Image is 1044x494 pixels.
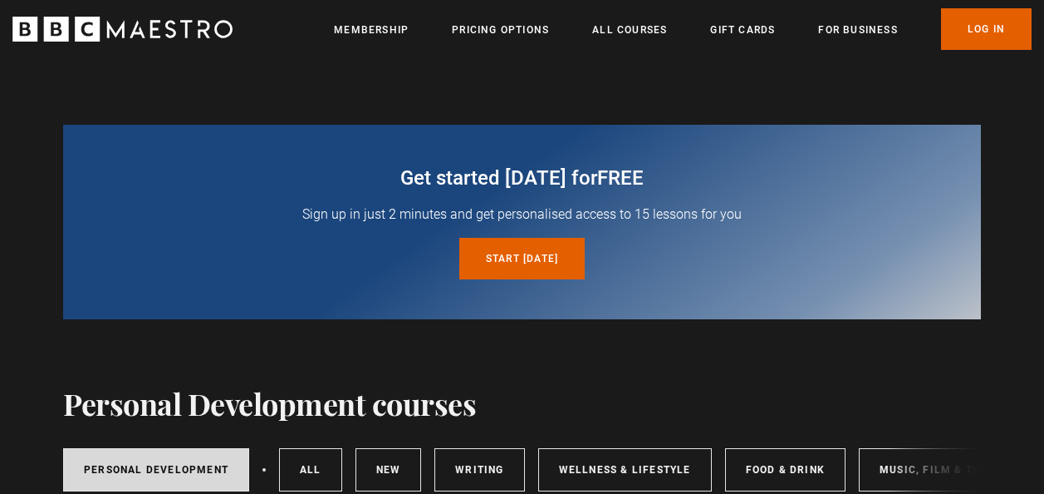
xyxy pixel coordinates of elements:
[103,165,941,191] h2: Get started [DATE] for
[725,448,845,492] a: Food & Drink
[710,22,775,38] a: Gift Cards
[355,448,422,492] a: New
[859,448,1036,492] a: Music, Film & Theatre
[63,386,476,421] h1: Personal Development courses
[103,205,941,225] p: Sign up in just 2 minutes and get personalised access to 15 lessons for you
[334,22,409,38] a: Membership
[334,8,1032,50] nav: Primary
[818,22,897,38] a: For business
[597,166,644,190] span: free
[592,22,667,38] a: All Courses
[12,17,233,42] svg: BBC Maestro
[279,448,342,492] a: All
[452,22,549,38] a: Pricing Options
[63,448,249,492] a: Personal Development
[538,448,712,492] a: Wellness & Lifestyle
[459,238,585,279] a: Start [DATE]
[434,448,524,492] a: Writing
[941,8,1032,50] a: Log In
